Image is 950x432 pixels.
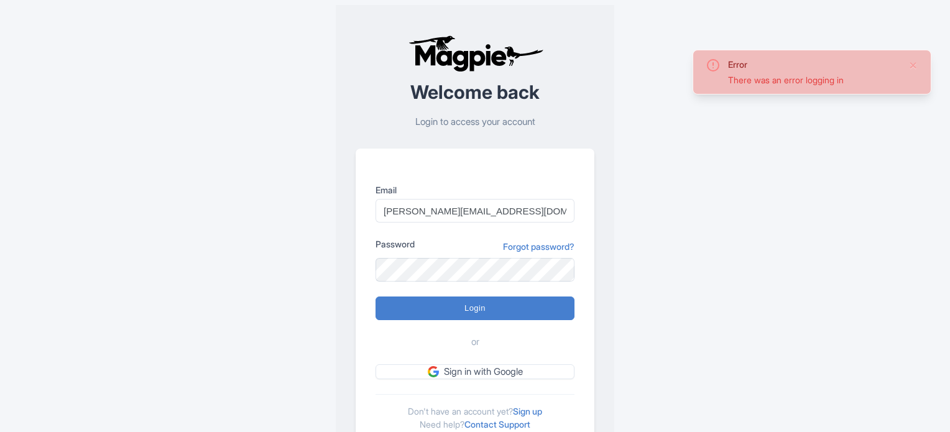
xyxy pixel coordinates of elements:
label: Password [376,237,415,250]
p: Login to access your account [356,115,594,129]
div: Don't have an account yet? Need help? [376,394,574,431]
a: Sign in with Google [376,364,574,380]
a: Forgot password? [503,240,574,253]
div: Error [728,58,898,71]
button: Close [908,58,918,73]
a: Contact Support [464,419,530,430]
img: logo-ab69f6fb50320c5b225c76a69d11143b.png [405,35,545,72]
label: Email [376,183,574,196]
input: you@example.com [376,199,574,223]
img: google.svg [428,366,439,377]
a: Sign up [513,406,542,416]
div: There was an error logging in [728,73,898,86]
h2: Welcome back [356,82,594,103]
input: Login [376,296,574,320]
span: or [471,335,479,349]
